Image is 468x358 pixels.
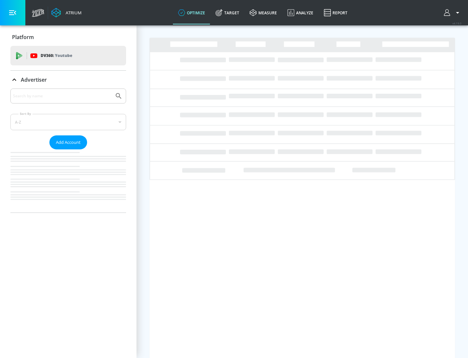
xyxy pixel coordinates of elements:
p: Youtube [55,52,72,59]
div: Advertiser [10,71,126,89]
a: Target [210,1,244,24]
nav: list of Advertiser [10,149,126,213]
p: Advertiser [21,76,47,83]
div: A-Z [10,114,126,130]
div: Advertiser [10,89,126,213]
a: Atrium [51,8,82,18]
a: Analyze [282,1,318,24]
button: Add Account [49,135,87,149]
p: Platform [12,34,34,41]
span: v 4.19.0 [452,21,461,25]
input: Search by name [13,92,111,100]
a: optimize [173,1,210,24]
div: Platform [10,28,126,46]
p: DV360: [41,52,72,59]
div: Atrium [63,10,82,16]
div: DV360: Youtube [10,46,126,65]
a: measure [244,1,282,24]
span: Add Account [56,139,81,146]
label: Sort By [19,112,32,116]
a: Report [318,1,353,24]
